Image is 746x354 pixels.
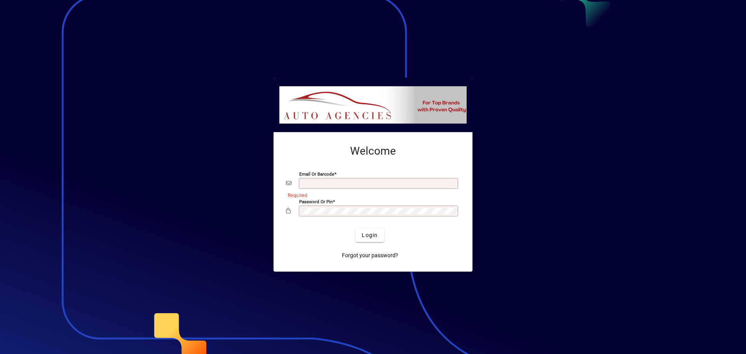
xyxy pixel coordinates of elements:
[342,251,398,260] span: Forgot your password?
[299,171,334,177] mat-label: Email or Barcode
[356,228,384,242] button: Login
[339,248,401,262] a: Forgot your password?
[288,191,454,199] mat-error: Required
[286,145,460,158] h2: Welcome
[299,199,333,204] mat-label: Password or Pin
[362,231,378,239] span: Login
